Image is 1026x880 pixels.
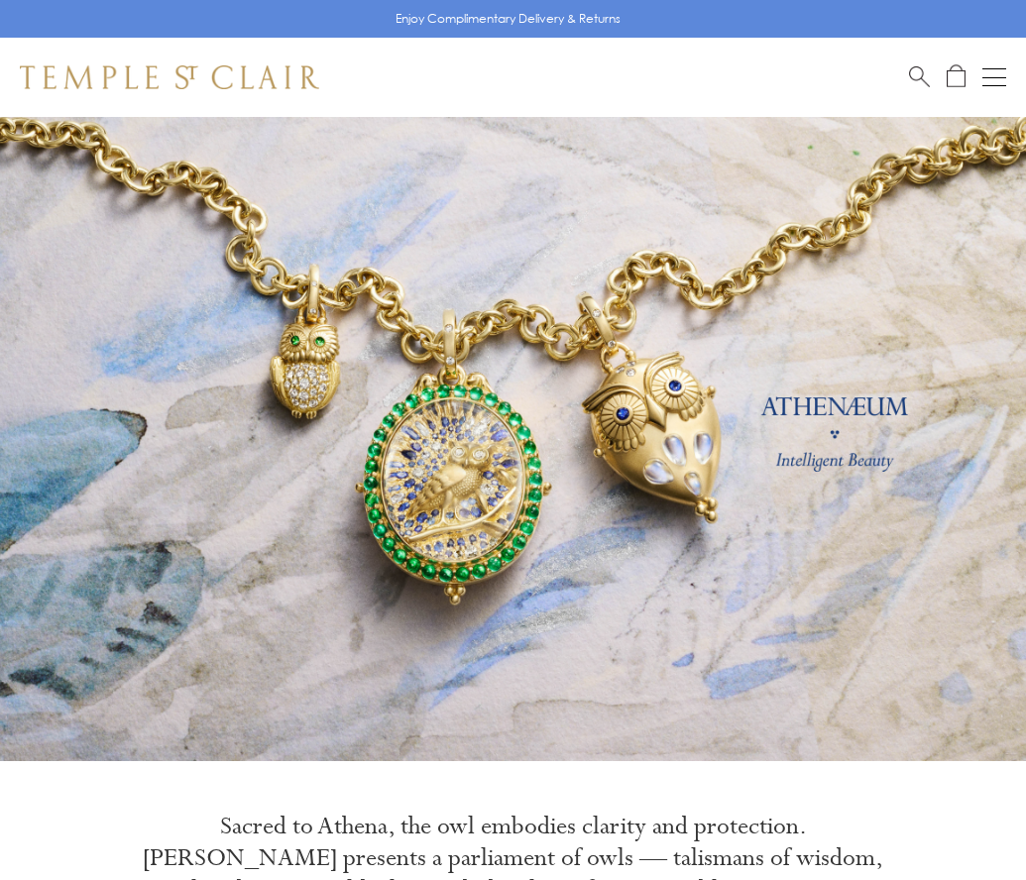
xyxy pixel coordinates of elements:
button: Open navigation [982,65,1006,89]
a: Search [909,64,930,89]
img: Temple St. Clair [20,65,319,89]
a: Open Shopping Bag [947,64,966,89]
p: Enjoy Complimentary Delivery & Returns [396,9,621,29]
